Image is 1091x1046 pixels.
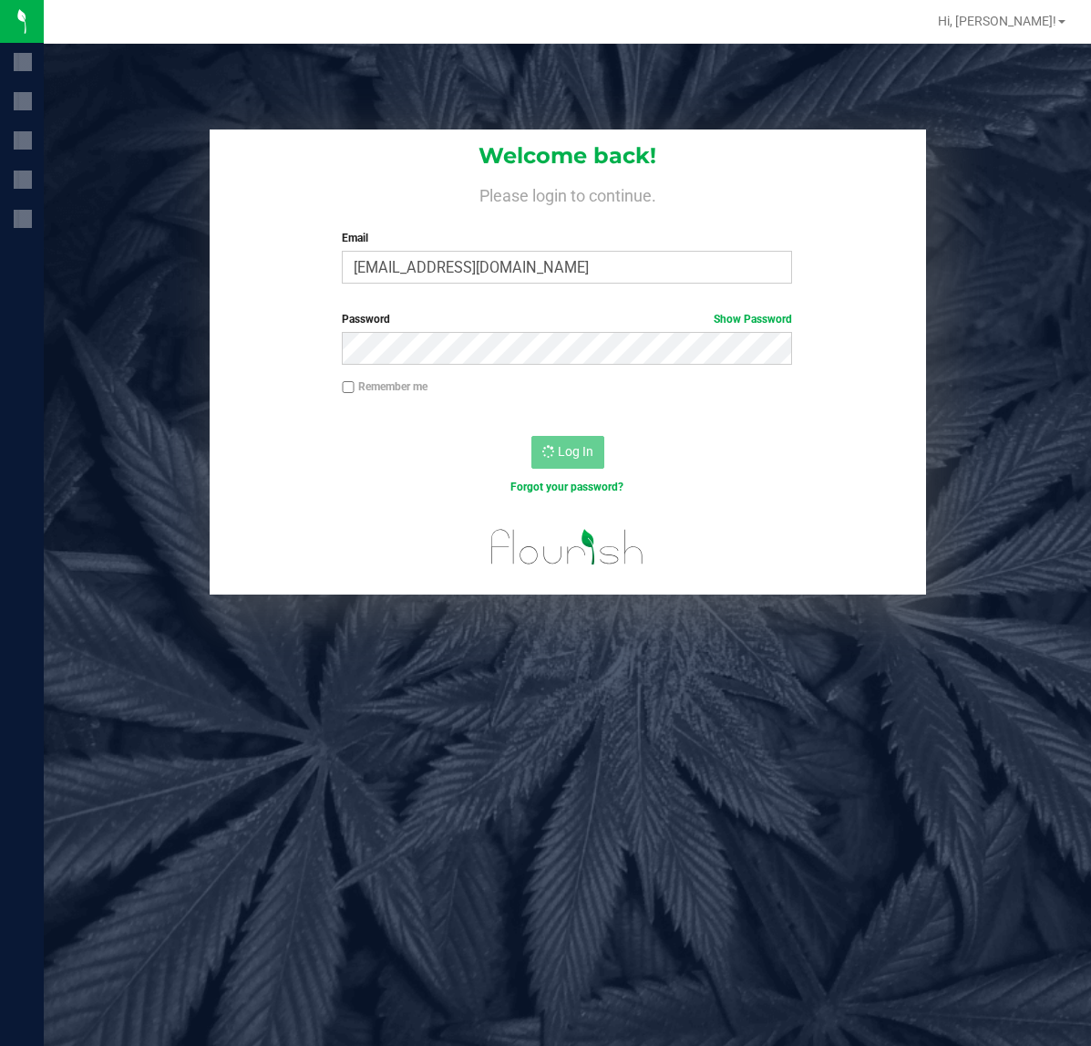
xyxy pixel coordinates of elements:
span: Log In [558,444,593,459]
label: Email [342,230,792,246]
span: Password [342,313,390,326]
a: Show Password [714,313,792,326]
span: Hi, [PERSON_NAME]! [938,14,1056,28]
label: Remember me [342,378,427,395]
img: flourish_logo.svg [478,514,657,580]
button: Log In [531,436,604,469]
h4: Please login to continue. [210,182,926,204]
h1: Welcome back! [210,144,926,168]
a: Forgot your password? [510,481,623,493]
input: Remember me [342,381,355,394]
